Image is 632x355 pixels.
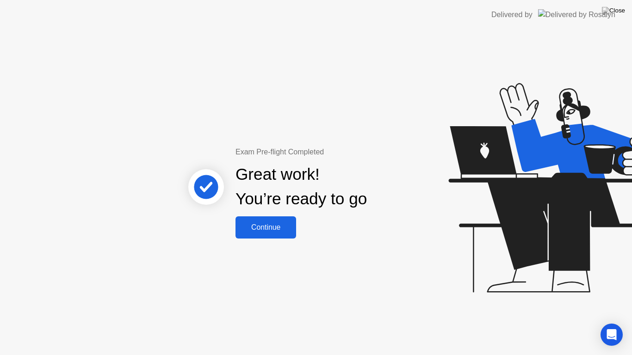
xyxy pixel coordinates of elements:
[538,9,615,20] img: Delivered by Rosalyn
[601,324,623,346] div: Open Intercom Messenger
[238,223,293,232] div: Continue
[235,147,427,158] div: Exam Pre-flight Completed
[491,9,533,20] div: Delivered by
[235,216,296,239] button: Continue
[235,162,367,211] div: Great work! You’re ready to go
[602,7,625,14] img: Close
